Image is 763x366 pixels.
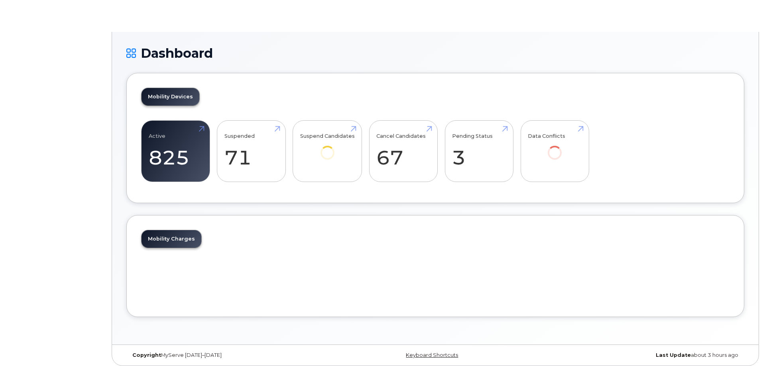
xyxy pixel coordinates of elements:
a: Suspend Candidates [300,125,355,171]
strong: Copyright [132,352,161,358]
strong: Last Update [656,352,691,358]
a: Mobility Charges [142,230,201,248]
a: Cancel Candidates 67 [376,125,430,178]
h1: Dashboard [126,46,744,60]
div: about 3 hours ago [538,352,744,358]
a: Suspended 71 [224,125,278,178]
a: Keyboard Shortcuts [406,352,458,358]
a: Data Conflicts [528,125,582,171]
a: Pending Status 3 [452,125,506,178]
div: MyServe [DATE]–[DATE] [126,352,332,358]
a: Mobility Devices [142,88,199,106]
a: Active 825 [149,125,203,178]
